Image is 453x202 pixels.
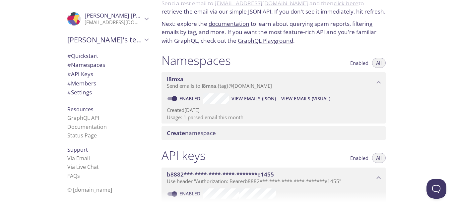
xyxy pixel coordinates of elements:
div: Jim mckay [62,8,154,30]
button: Enabled [346,58,372,68]
a: Status Page [67,132,97,139]
div: Create namespace [162,126,386,140]
a: Enabled [178,95,203,102]
button: All [372,58,386,68]
button: View Emails (JSON) [229,93,279,104]
span: Settings [67,88,92,96]
span: View Emails (Visual) [281,95,330,103]
button: View Emails (Visual) [279,93,333,104]
span: [PERSON_NAME] [PERSON_NAME] [85,12,175,19]
p: Created [DATE] [167,107,380,114]
div: Jim's team [62,31,154,48]
span: namespace [167,129,216,137]
button: All [372,153,386,163]
span: Send emails to . {tag} @[DOMAIN_NAME] [167,82,272,89]
a: Documentation [67,123,107,130]
span: Quickstart [67,52,98,60]
a: documentation [209,20,249,27]
div: l8mxa namespace [162,72,386,93]
p: [EMAIL_ADDRESS][DOMAIN_NAME] [85,19,142,26]
span: l8mxa [202,82,216,89]
span: Support [67,146,88,153]
span: # [67,52,71,60]
span: s [77,172,80,179]
iframe: Help Scout Beacon - Open [426,179,446,199]
div: API Keys [62,70,154,79]
span: View Emails (JSON) [231,95,276,103]
div: Team Settings [62,88,154,97]
a: Via Email [67,155,90,162]
span: Members [67,79,96,87]
a: GraphQL API [67,114,99,122]
h1: API keys [162,148,206,163]
span: # [67,70,71,78]
span: API Keys [67,70,93,78]
span: # [67,79,71,87]
span: l8mxa [167,75,183,83]
span: Namespaces [67,61,105,69]
a: Via Live Chat [67,163,99,171]
h1: Namespaces [162,53,231,68]
a: Enabled [178,190,203,197]
p: Usage: 1 parsed email this month [167,114,380,121]
a: GraphQL Playground [238,37,293,44]
div: Quickstart [62,51,154,61]
p: Next: explore the to learn about querying spam reports, filtering emails by tag, and more. If you... [162,20,386,45]
span: # [67,88,71,96]
a: FAQ [67,172,80,179]
span: # [67,61,71,69]
div: Members [62,79,154,88]
span: Resources [67,106,94,113]
span: Create [167,129,185,137]
button: Enabled [346,153,372,163]
span: © [DOMAIN_NAME] [67,186,112,193]
div: Namespaces [62,60,154,70]
span: [PERSON_NAME]'s team [67,35,142,44]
